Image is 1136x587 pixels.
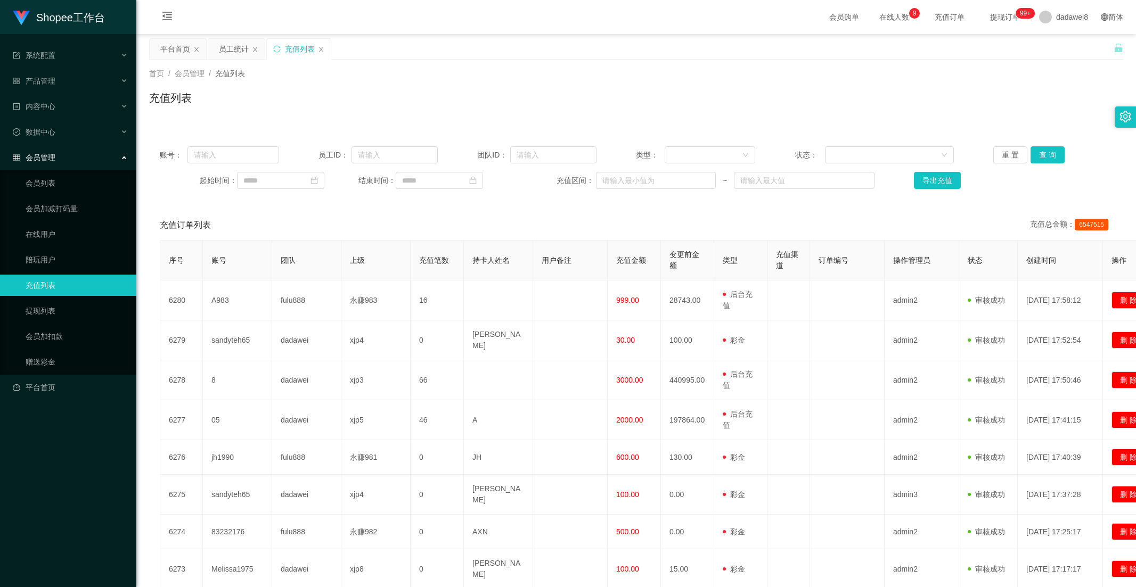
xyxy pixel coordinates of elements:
td: admin2 [885,440,959,475]
td: sandyteh65 [203,320,272,360]
span: 系统配置 [13,51,55,60]
button: 重 置 [993,146,1027,163]
span: ~ [716,175,734,186]
a: 充值列表 [26,275,128,296]
span: 上级 [350,256,365,264]
span: 提现订单 [985,13,1025,21]
h1: Shopee工作台 [36,1,105,35]
input: 请输入最小值为 [596,172,716,189]
td: admin2 [885,360,959,400]
td: 66 [411,360,464,400]
td: jh1990 [203,440,272,475]
td: [DATE] 17:58:12 [1018,280,1103,320]
span: 充值订单 [929,13,970,21]
span: 彩金 [723,527,745,536]
td: [PERSON_NAME] [464,475,533,515]
td: [DATE] 17:37:28 [1018,475,1103,515]
td: [DATE] 17:41:15 [1018,400,1103,440]
td: 0.00 [661,515,714,549]
td: 6280 [160,280,203,320]
td: fulu888 [272,280,341,320]
td: dadawei [272,475,341,515]
span: 后台充值 [723,290,753,310]
h1: 充值列表 [149,90,192,106]
span: 后台充值 [723,370,753,390]
td: [DATE] 17:40:39 [1018,440,1103,475]
span: 审核成功 [968,336,1005,344]
td: A [464,400,533,440]
a: 提现列表 [26,300,128,321]
span: 起始时间： [200,175,237,186]
span: 状态 [968,256,983,264]
i: 图标: close [193,46,200,53]
span: 审核成功 [968,453,1005,461]
span: 审核成功 [968,416,1005,424]
td: 197864.00 [661,400,714,440]
span: 审核成功 [968,527,1005,536]
td: dadawei [272,320,341,360]
span: 账号： [160,150,187,161]
td: 0.00 [661,475,714,515]
span: 团队ID： [477,150,510,161]
td: JH [464,440,533,475]
span: 3000.00 [616,376,643,384]
td: 6277 [160,400,203,440]
td: sandyteh65 [203,475,272,515]
td: 130.00 [661,440,714,475]
button: 导出充值 [914,172,961,189]
span: 充值笔数 [419,256,449,264]
td: 6279 [160,320,203,360]
i: 图标: profile [13,103,20,110]
span: 后台充值 [723,410,753,429]
td: admin2 [885,515,959,549]
span: 审核成功 [968,296,1005,304]
span: 类型： [636,150,664,161]
i: 图标: menu-fold [149,1,185,35]
span: 2000.00 [616,416,643,424]
span: 操作 [1112,256,1126,264]
span: / [168,69,170,78]
td: 6276 [160,440,203,475]
i: 图标: unlock [1114,43,1123,53]
td: 46 [411,400,464,440]
i: 图标: down [941,152,947,159]
span: 充值列表 [215,69,245,78]
i: 图标: calendar [310,177,318,184]
span: 账号 [211,256,226,264]
span: 序号 [169,256,184,264]
i: 图标: appstore-o [13,77,20,85]
span: 团队 [281,256,296,264]
img: logo.9652507e.png [13,11,30,26]
td: [DATE] 17:25:17 [1018,515,1103,549]
span: 内容中心 [13,102,55,111]
td: 6278 [160,360,203,400]
td: xjp4 [341,475,411,515]
span: 订单编号 [819,256,848,264]
span: 状态： [795,150,826,161]
input: 请输入最大值 [734,172,874,189]
p: 9 [913,8,917,19]
span: 审核成功 [968,565,1005,573]
a: 会员列表 [26,172,128,194]
td: xjp3 [341,360,411,400]
div: 充值总金额： [1030,219,1113,232]
td: 440995.00 [661,360,714,400]
a: 会员加扣款 [26,326,128,347]
td: fulu888 [272,440,341,475]
td: dadawei [272,400,341,440]
td: [DATE] 17:50:46 [1018,360,1103,400]
span: 创建时间 [1026,256,1056,264]
td: 0 [411,440,464,475]
span: 会员管理 [13,153,55,162]
span: 600.00 [616,453,639,461]
a: 赠送彩金 [26,351,128,373]
td: admin2 [885,320,959,360]
span: 在线人数 [874,13,914,21]
td: 6274 [160,515,203,549]
input: 请输入 [510,146,596,163]
span: 彩金 [723,490,745,499]
td: 6275 [160,475,203,515]
td: 0 [411,320,464,360]
td: 0 [411,515,464,549]
i: 图标: table [13,154,20,161]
